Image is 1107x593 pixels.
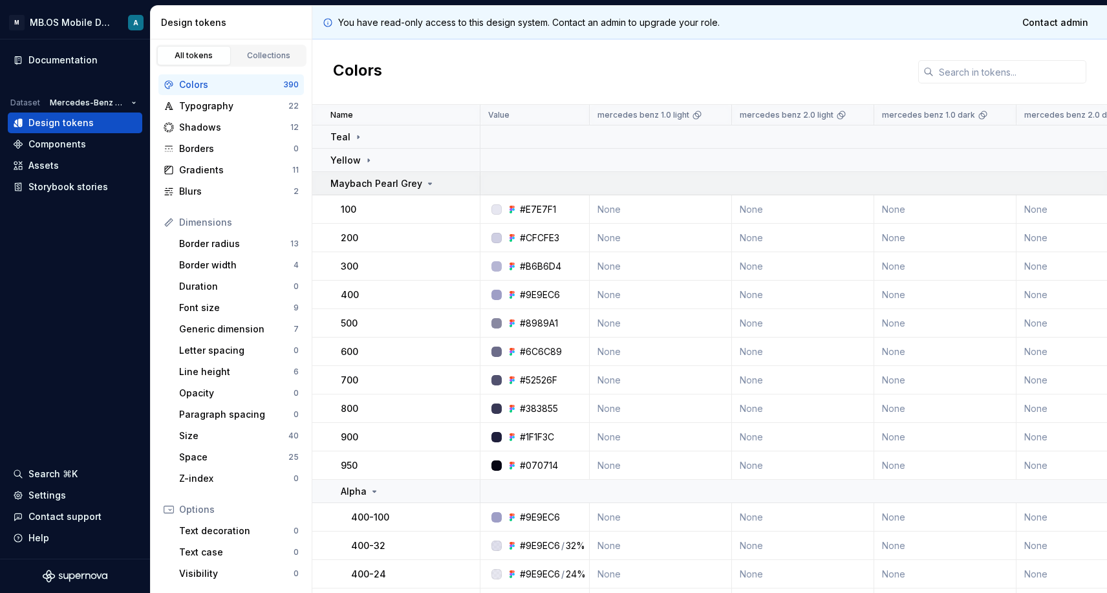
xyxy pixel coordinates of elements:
[874,394,1016,423] td: None
[732,366,874,394] td: None
[179,503,299,516] div: Options
[590,503,732,532] td: None
[874,451,1016,480] td: None
[341,431,358,444] p: 900
[10,98,40,108] div: Dataset
[28,138,86,151] div: Components
[590,195,732,224] td: None
[590,423,732,451] td: None
[294,568,299,579] div: 0
[294,260,299,270] div: 4
[882,110,975,120] p: mercedes benz 1.0 dark
[874,532,1016,560] td: None
[330,110,353,120] p: Name
[520,431,554,444] div: #1F1F3C
[158,96,304,116] a: Typography22
[294,303,299,313] div: 9
[294,409,299,420] div: 0
[520,317,558,330] div: #8989A1
[28,532,49,544] div: Help
[874,224,1016,252] td: None
[520,232,559,244] div: #CFCFE3
[179,387,294,400] div: Opacity
[294,367,299,377] div: 6
[590,394,732,423] td: None
[179,142,294,155] div: Borders
[732,195,874,224] td: None
[732,451,874,480] td: None
[174,297,304,318] a: Font size9
[290,239,299,249] div: 13
[3,8,147,36] button: MMB.OS Mobile Design SystemA
[732,532,874,560] td: None
[520,203,556,216] div: #E7E7F1
[1022,16,1088,29] span: Contact admin
[341,317,358,330] p: 500
[732,560,874,588] td: None
[590,224,732,252] td: None
[341,260,358,273] p: 300
[341,203,356,216] p: 100
[174,319,304,340] a: Generic dimension7
[174,404,304,425] a: Paragraph spacing0
[179,185,294,198] div: Blurs
[9,15,25,30] div: M
[874,195,1016,224] td: None
[8,177,142,197] a: Storybook stories
[341,288,359,301] p: 400
[341,402,358,415] p: 800
[561,568,564,581] div: /
[561,539,564,552] div: /
[133,17,138,28] div: A
[28,54,98,67] div: Documentation
[1014,11,1097,34] a: Contact admin
[179,344,294,357] div: Letter spacing
[294,473,299,484] div: 0
[8,155,142,176] a: Assets
[158,160,304,180] a: Gradients11
[237,50,301,61] div: Collections
[161,16,306,29] div: Design tokens
[158,74,304,95] a: Colors390
[351,539,385,552] p: 400-32
[566,539,585,552] div: 32%
[174,521,304,541] a: Text decoration0
[162,50,226,61] div: All tokens
[8,113,142,133] a: Design tokens
[934,60,1086,83] input: Search in tokens...
[179,472,294,485] div: Z-index
[179,524,294,537] div: Text decoration
[732,338,874,366] td: None
[520,402,558,415] div: #383855
[174,563,304,584] a: Visibility0
[732,281,874,309] td: None
[174,361,304,382] a: Line height6
[874,338,1016,366] td: None
[158,181,304,202] a: Blurs2
[8,50,142,70] a: Documentation
[874,309,1016,338] td: None
[520,568,560,581] div: #9E9EC6
[294,526,299,536] div: 0
[30,16,113,29] div: MB.OS Mobile Design System
[174,468,304,489] a: Z-index0
[8,528,142,548] button: Help
[179,280,294,293] div: Duration
[597,110,689,120] p: mercedes benz 1.0 light
[294,388,299,398] div: 0
[283,80,299,90] div: 390
[290,122,299,133] div: 12
[351,511,389,524] p: 400-100
[174,447,304,468] a: Space25
[732,224,874,252] td: None
[8,485,142,506] a: Settings
[732,252,874,281] td: None
[28,159,59,172] div: Assets
[179,100,288,113] div: Typography
[28,510,102,523] div: Contact support
[488,110,510,120] p: Value
[179,164,292,177] div: Gradients
[338,16,720,29] p: You have read-only access to this design system. Contact an admin to upgrade your role.
[294,345,299,356] div: 0
[174,426,304,446] a: Size40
